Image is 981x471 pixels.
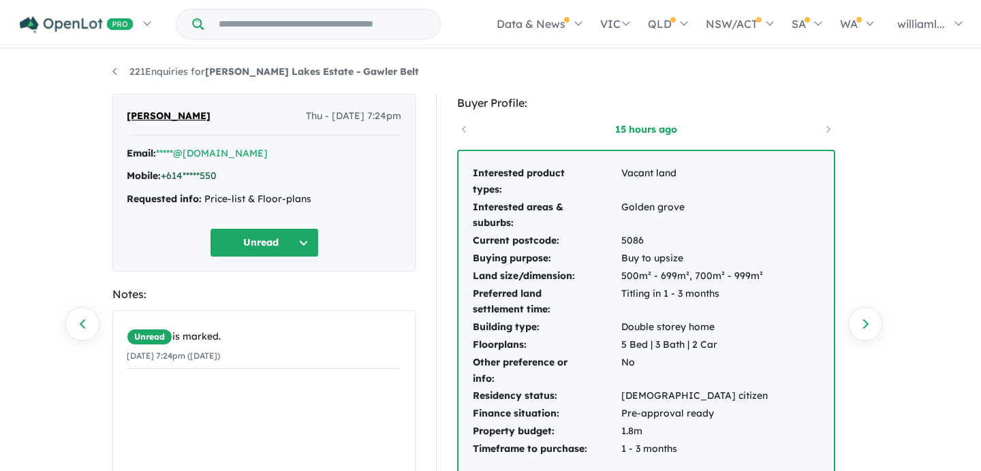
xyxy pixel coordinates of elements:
[472,285,621,319] td: Preferred land settlement time:
[205,65,419,78] strong: [PERSON_NAME] Lakes Estate - Gawler Belt
[306,108,401,125] span: Thu - [DATE] 7:24pm
[621,232,768,250] td: 5086
[472,440,621,458] td: Timeframe to purchase:
[472,423,621,440] td: Property budget:
[621,440,768,458] td: 1 - 3 months
[621,319,768,336] td: Double storey home
[127,351,220,361] small: [DATE] 7:24pm ([DATE])
[127,329,172,345] span: Unread
[472,165,621,199] td: Interested product types:
[621,336,768,354] td: 5 Bed | 3 Bath | 2 Car
[112,285,416,304] div: Notes:
[127,169,161,182] strong: Mobile:
[210,228,319,257] button: Unread
[127,191,401,208] div: Price-list & Floor-plans
[127,193,202,205] strong: Requested info:
[472,354,621,388] td: Other preference or info:
[621,423,768,440] td: 1.8m
[621,405,768,423] td: Pre-approval ready
[621,387,768,405] td: [DEMOGRAPHIC_DATA] citizen
[472,387,621,405] td: Residency status:
[472,319,621,336] td: Building type:
[621,250,768,267] td: Buy to upsize
[472,336,621,354] td: Floorplans:
[472,199,621,233] td: Interested areas & suburbs:
[472,405,621,423] td: Finance situation:
[588,123,704,136] a: 15 hours ago
[621,267,768,285] td: 500m² - 699m², 700m² - 999m²
[621,285,768,319] td: Titling in 1 - 3 months
[127,108,211,125] span: [PERSON_NAME]
[621,199,768,233] td: Golden grove
[112,65,419,78] a: 221Enquiries for[PERSON_NAME] Lakes Estate - Gawler Belt
[127,147,156,159] strong: Email:
[621,165,768,199] td: Vacant land
[897,17,945,31] span: williaml...
[206,10,437,39] input: Try estate name, suburb, builder or developer
[457,94,835,112] div: Buyer Profile:
[472,232,621,250] td: Current postcode:
[621,354,768,388] td: No
[472,267,621,285] td: Land size/dimension:
[20,16,134,33] img: Openlot PRO Logo White
[472,250,621,267] td: Buying purpose:
[127,329,401,345] div: is marked.
[112,64,869,80] nav: breadcrumb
